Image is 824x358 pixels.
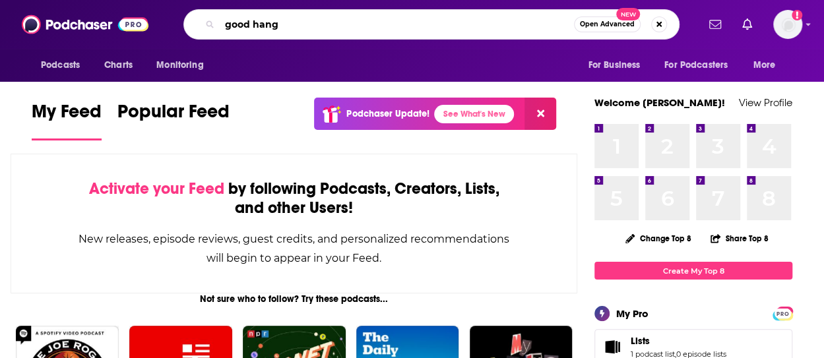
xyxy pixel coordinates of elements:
[580,21,635,28] span: Open Advanced
[32,53,97,78] button: open menu
[631,335,650,347] span: Lists
[574,16,641,32] button: Open AdvancedNew
[616,8,640,20] span: New
[710,225,769,251] button: Share Top 8
[22,12,148,37] img: Podchaser - Follow, Share and Rate Podcasts
[156,56,203,75] span: Monitoring
[588,56,640,75] span: For Business
[89,179,224,198] span: Activate your Feed
[773,10,802,39] button: Show profile menu
[594,262,792,280] a: Create My Top 8
[77,229,511,268] div: New releases, episode reviews, guest credits, and personalized recommendations will begin to appe...
[664,56,728,75] span: For Podcasters
[41,56,80,75] span: Podcasts
[104,56,133,75] span: Charts
[77,179,511,218] div: by following Podcasts, Creators, Lists, and other Users!
[32,100,102,140] a: My Feed
[775,308,790,318] a: PRO
[434,105,514,123] a: See What's New
[631,335,726,347] a: Lists
[744,53,792,78] button: open menu
[773,10,802,39] img: User Profile
[11,293,577,305] div: Not sure who to follow? Try these podcasts...
[183,9,680,40] div: Search podcasts, credits, & more...
[579,53,656,78] button: open menu
[792,10,802,20] svg: Add a profile image
[117,100,230,131] span: Popular Feed
[618,230,699,247] button: Change Top 8
[220,14,574,35] input: Search podcasts, credits, & more...
[346,108,429,119] p: Podchaser Update!
[32,100,102,131] span: My Feed
[117,100,230,140] a: Popular Feed
[656,53,747,78] button: open menu
[704,13,726,36] a: Show notifications dropdown
[616,307,649,320] div: My Pro
[96,53,141,78] a: Charts
[737,13,757,36] a: Show notifications dropdown
[599,338,625,356] a: Lists
[739,96,792,109] a: View Profile
[594,96,725,109] a: Welcome [PERSON_NAME]!
[773,10,802,39] span: Logged in as khileman
[753,56,776,75] span: More
[147,53,220,78] button: open menu
[775,309,790,318] span: PRO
